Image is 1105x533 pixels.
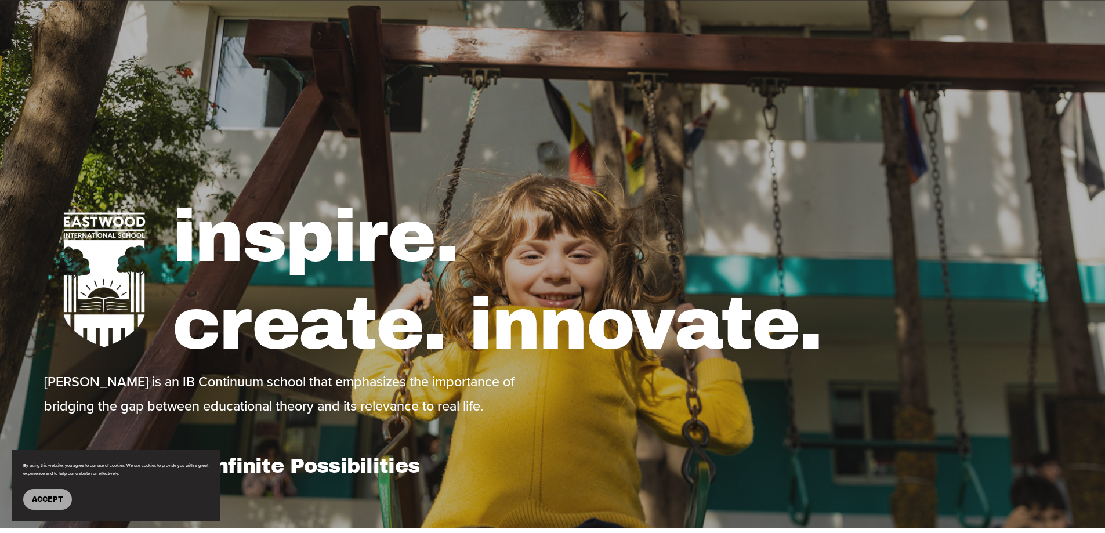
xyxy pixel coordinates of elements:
h1: One IB School, Infinite Possibilities [44,454,549,478]
p: [PERSON_NAME] is an IB Continuum school that emphasizes the importance of bridging the gap betwee... [44,369,549,418]
p: By using this website, you agree to our use of cookies. We use cookies to provide you with a grea... [23,462,209,477]
span: Accept [32,495,63,503]
section: Cookie banner [12,450,220,521]
h1: inspire. create. innovate. [172,193,1061,369]
button: Accept [23,489,72,510]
